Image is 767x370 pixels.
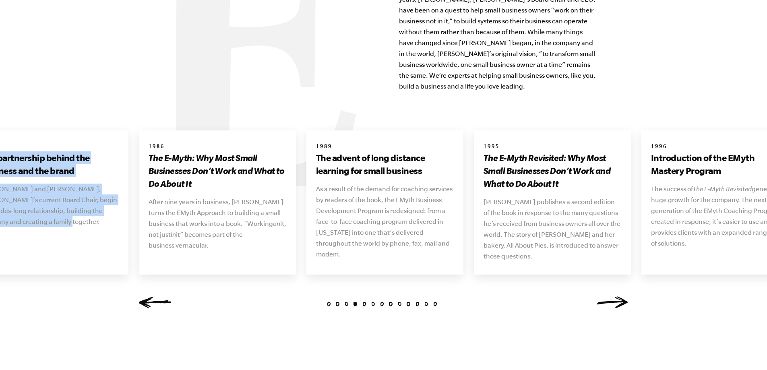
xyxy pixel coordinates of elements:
i: in [171,231,176,238]
i: The E-Myth Revisited [693,185,752,192]
p: [PERSON_NAME] publishes a second edition of the book in response to the many questions he’s recei... [484,196,621,262]
p: After nine years in business, [PERSON_NAME] turns the EMyth Approach to building a small business... [149,196,286,251]
h3: The advent of long distance learning for small business [316,151,454,177]
a: Next [596,296,628,308]
i: The E-Myth: Why Most Small Businesses Don’t Work and What to Do About It [149,153,285,188]
i: on [273,220,280,227]
h6: 1989 [316,143,454,151]
iframe: Chat Widget [727,331,767,370]
a: Previous [139,296,171,308]
p: As a result of the demand for coaching services by readers of the book, the EMyth Business Develo... [316,184,454,260]
h6: 1986 [149,143,286,151]
h6: 1995 [484,143,621,151]
i: The E-Myth Revisited: Why Most Small Businesses Don’t Work and What to Do About It [484,153,611,188]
